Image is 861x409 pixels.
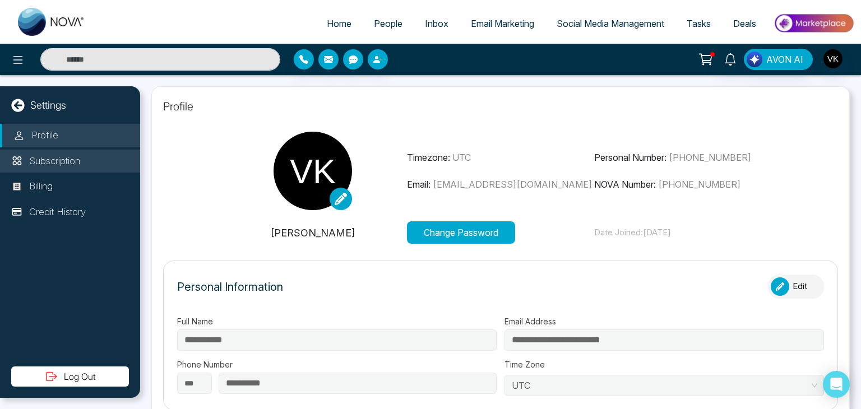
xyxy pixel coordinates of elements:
[557,18,664,29] span: Social Media Management
[327,18,351,29] span: Home
[545,13,675,34] a: Social Media Management
[687,18,711,29] span: Tasks
[29,179,53,194] p: Billing
[460,13,545,34] a: Email Marketing
[29,205,86,220] p: Credit History
[11,366,129,387] button: Log Out
[316,13,363,34] a: Home
[29,154,80,169] p: Subscription
[669,152,751,163] span: [PHONE_NUMBER]
[823,49,843,68] img: User Avatar
[594,178,782,191] p: NOVA Number:
[407,221,515,244] button: Change Password
[414,13,460,34] a: Inbox
[374,18,402,29] span: People
[773,11,854,36] img: Market-place.gif
[768,275,824,299] button: Edit
[747,52,762,67] img: Lead Flow
[452,152,471,163] span: UTC
[18,8,85,36] img: Nova CRM Logo
[766,53,803,66] span: AVON AI
[425,18,448,29] span: Inbox
[407,151,595,164] p: Timezone:
[31,128,58,143] p: Profile
[177,315,497,327] label: Full Name
[675,13,722,34] a: Tasks
[177,278,283,295] p: Personal Information
[594,226,782,239] p: Date Joined: [DATE]
[733,18,756,29] span: Deals
[744,49,813,70] button: AVON AI
[512,377,817,394] span: UTC
[163,98,838,115] p: Profile
[363,13,414,34] a: People
[722,13,767,34] a: Deals
[658,179,740,190] span: [PHONE_NUMBER]
[219,225,407,240] p: [PERSON_NAME]
[471,18,534,29] span: Email Marketing
[594,151,782,164] p: Personal Number:
[504,315,824,327] label: Email Address
[407,178,595,191] p: Email:
[433,179,592,190] span: [EMAIL_ADDRESS][DOMAIN_NAME]
[504,359,824,370] label: Time Zone
[177,359,497,370] label: Phone Number
[823,371,850,398] div: Open Intercom Messenger
[30,97,66,113] p: Settings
